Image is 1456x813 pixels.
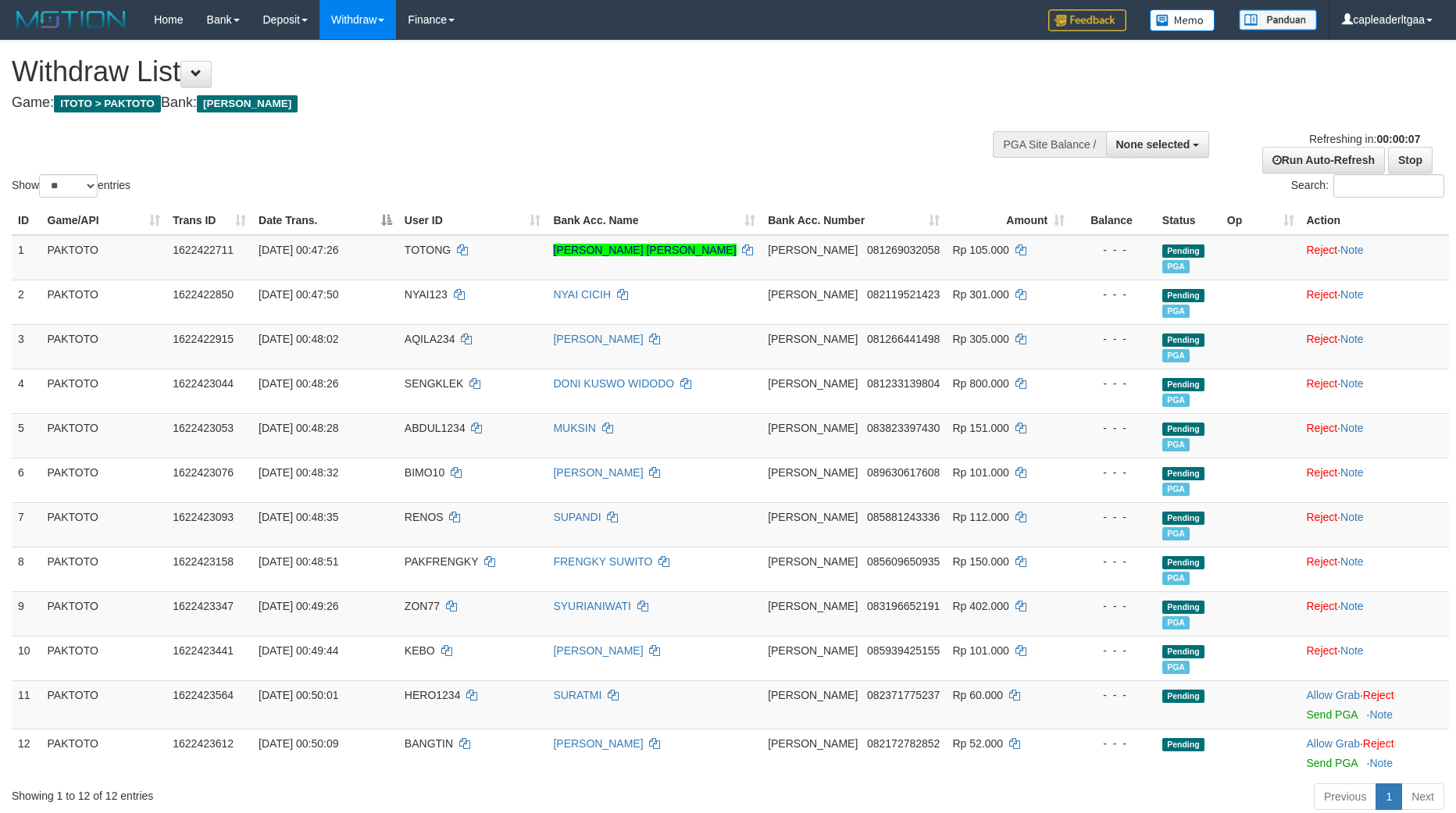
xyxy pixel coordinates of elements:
img: panduan.png [1239,9,1317,30]
div: - - - [1077,554,1150,569]
div: - - - [1077,331,1150,347]
a: Send PGA [1307,708,1358,721]
td: PAKTOTO [41,547,167,591]
th: Balance [1071,206,1156,235]
a: Note [1340,644,1364,657]
span: Rp 402.000 [952,600,1008,612]
td: 5 [12,413,41,458]
span: Marked by capleaderltgaa [1162,260,1190,273]
a: [PERSON_NAME] [553,333,643,345]
th: Op: activate to sort column ascending [1221,206,1301,235]
span: RENOS [405,511,444,523]
a: Note [1369,757,1393,769]
a: Note [1340,555,1364,568]
td: 9 [12,591,41,636]
a: Reject [1307,288,1338,301]
th: Amount: activate to sort column ascending [946,206,1071,235]
span: PAKFRENGKY [405,555,478,568]
span: 1622422915 [173,333,234,345]
td: · [1301,369,1450,413]
td: PAKTOTO [41,235,167,280]
span: Marked by capleaderltgaa [1162,394,1190,407]
span: [PERSON_NAME] [768,511,858,523]
a: Send PGA [1307,757,1358,769]
a: Note [1340,333,1364,345]
span: 1622423053 [173,422,234,434]
span: Rp 305.000 [952,333,1008,345]
img: MOTION_logo.png [12,8,130,31]
a: Allow Grab [1307,689,1360,701]
span: Pending [1162,289,1204,302]
a: Allow Grab [1307,737,1360,750]
select: Showentries [39,174,98,198]
td: 2 [12,280,41,324]
th: Date Trans.: activate to sort column descending [252,206,398,235]
a: Previous [1314,783,1376,810]
a: Reject [1307,511,1338,523]
a: Run Auto-Refresh [1262,147,1385,173]
a: Reject [1363,689,1394,701]
span: BIMO10 [405,466,444,479]
span: 1622423612 [173,737,234,750]
span: None selected [1116,138,1190,151]
div: - - - [1077,736,1150,751]
span: [PERSON_NAME] [768,333,858,345]
th: Bank Acc. Name: activate to sort column ascending [547,206,762,235]
label: Show entries [12,174,130,198]
a: 1 [1376,783,1402,810]
span: [PERSON_NAME] [768,644,858,657]
a: [PERSON_NAME] [PERSON_NAME] [553,244,736,256]
a: [PERSON_NAME] [553,737,643,750]
span: Copy 085881243336 to clipboard [867,511,940,523]
span: NYAI123 [405,288,448,301]
span: Pending [1162,556,1204,569]
div: - - - [1077,598,1150,614]
h1: Withdraw List [12,56,955,87]
div: - - - [1077,420,1150,436]
span: Marked by capleaderltgaa [1162,661,1190,674]
div: - - - [1077,687,1150,703]
span: [PERSON_NAME] [768,737,858,750]
td: 1 [12,235,41,280]
span: Copy 082172782852 to clipboard [867,737,940,750]
td: · [1301,458,1450,502]
th: Status [1156,206,1221,235]
button: None selected [1106,131,1210,158]
span: [DATE] 00:48:26 [259,377,338,390]
strong: 00:00:07 [1376,133,1420,145]
span: [PERSON_NAME] [197,95,298,112]
span: [DATE] 00:47:26 [259,244,338,256]
a: MUKSIN [553,422,595,434]
span: Marked by capleaderltgaa [1162,305,1190,318]
span: [PERSON_NAME] [768,244,858,256]
span: 1622423441 [173,644,234,657]
td: 6 [12,458,41,502]
a: Reject [1307,600,1338,612]
span: Marked by capleaderltgaa [1162,572,1190,585]
td: PAKTOTO [41,591,167,636]
td: 10 [12,636,41,680]
a: NYAI CICIH [553,288,611,301]
a: FRENGKY SUWITO [553,555,652,568]
a: Reject [1307,466,1338,479]
td: PAKTOTO [41,280,167,324]
td: · [1301,680,1450,729]
span: Copy 081266441498 to clipboard [867,333,940,345]
span: [DATE] 00:50:01 [259,689,338,701]
span: [PERSON_NAME] [768,689,858,701]
span: [DATE] 00:48:28 [259,422,338,434]
th: User ID: activate to sort column ascending [398,206,548,235]
a: [PERSON_NAME] [553,644,643,657]
a: Note [1340,288,1364,301]
td: PAKTOTO [41,413,167,458]
span: [DATE] 00:47:50 [259,288,338,301]
div: - - - [1077,287,1150,302]
span: [DATE] 00:48:51 [259,555,338,568]
td: 3 [12,324,41,369]
a: SURATMI [553,689,601,701]
span: Marked by capleaderltgaa [1162,438,1190,451]
div: PGA Site Balance / [993,131,1105,158]
span: Rp 151.000 [952,422,1008,434]
th: Game/API: activate to sort column ascending [41,206,167,235]
span: Rp 800.000 [952,377,1008,390]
